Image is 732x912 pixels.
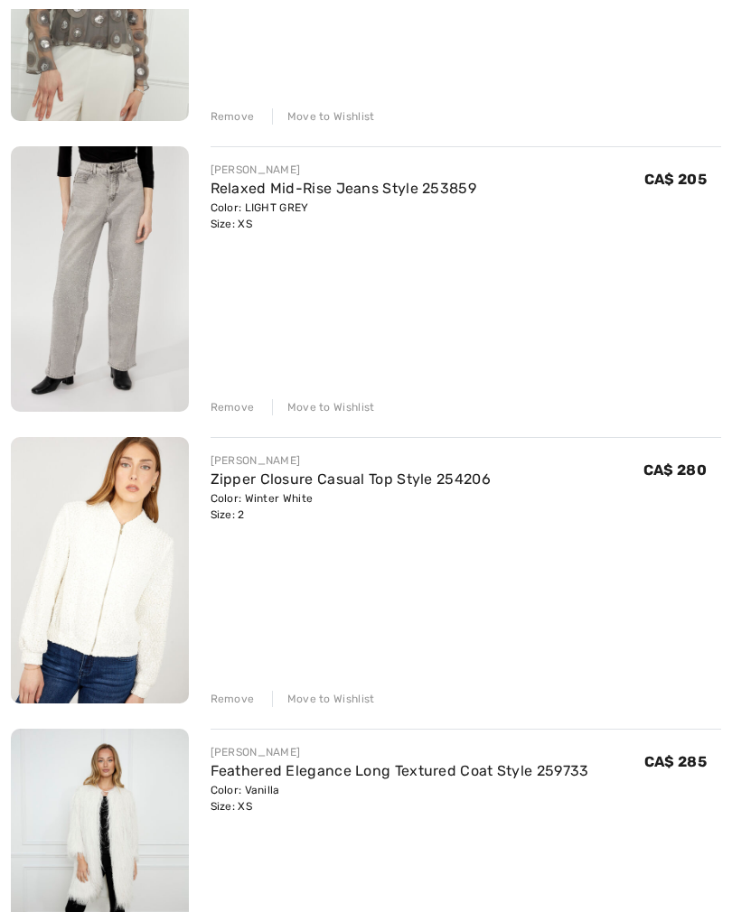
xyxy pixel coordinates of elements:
div: [PERSON_NAME] [211,162,477,178]
div: Remove [211,108,255,125]
div: Color: Winter White Size: 2 [211,490,491,523]
div: Move to Wishlist [272,691,375,707]
span: CA$ 285 [644,753,707,770]
div: [PERSON_NAME] [211,744,589,760]
div: Move to Wishlist [272,399,375,415]
img: Zipper Closure Casual Top Style 254206 [11,437,189,703]
a: Feathered Elegance Long Textured Coat Style 259733 [211,762,589,779]
span: CA$ 280 [643,461,707,479]
img: Relaxed Mid-Rise Jeans Style 253859 [11,146,189,413]
div: Color: Vanilla Size: XS [211,782,589,814]
div: Remove [211,399,255,415]
div: Move to Wishlist [272,108,375,125]
span: CA$ 205 [644,171,707,188]
a: Zipper Closure Casual Top Style 254206 [211,470,491,488]
div: [PERSON_NAME] [211,452,491,469]
div: Remove [211,691,255,707]
a: Relaxed Mid-Rise Jeans Style 253859 [211,180,477,197]
div: Color: LIGHT GREY Size: XS [211,200,477,232]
